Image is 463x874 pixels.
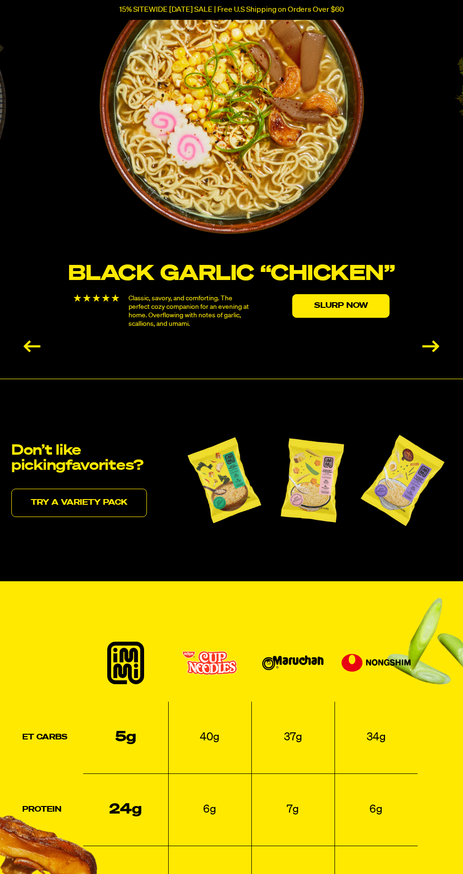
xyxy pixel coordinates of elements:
a: Slurp Now [292,294,390,318]
img: Cup Noodles [182,651,237,675]
td: 5g [83,702,168,774]
td: 40g [168,702,251,774]
td: 34g [334,702,418,774]
img: Maruchan [262,655,324,670]
p: Classic, savory, and comforting. The perfect cozy companion for an evening at home. Overflowing w... [129,294,253,328]
td: 24g [83,774,168,846]
td: 37g [251,702,334,774]
h2: Don’t like picking favorites? [11,443,163,474]
img: immi [107,642,144,684]
p: 15% SITEWIDE [DATE] SALE | Free U.S Shipping on Orders Over $60 [119,6,344,14]
img: Nongshim [342,654,411,672]
div: Next slide [422,340,439,352]
img: immi Roasted Pork Tonkotsu [358,428,447,532]
td: 6g [334,774,418,846]
div: Previous slide [24,340,41,352]
td: 7g [251,774,334,846]
img: immi Creamy Chicken [275,428,350,532]
td: 6g [168,774,251,846]
h3: Black Garlic “Chicken” [68,263,396,285]
img: immi Spicy Red Miso [182,428,267,532]
a: Try a variety pack [11,489,147,517]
